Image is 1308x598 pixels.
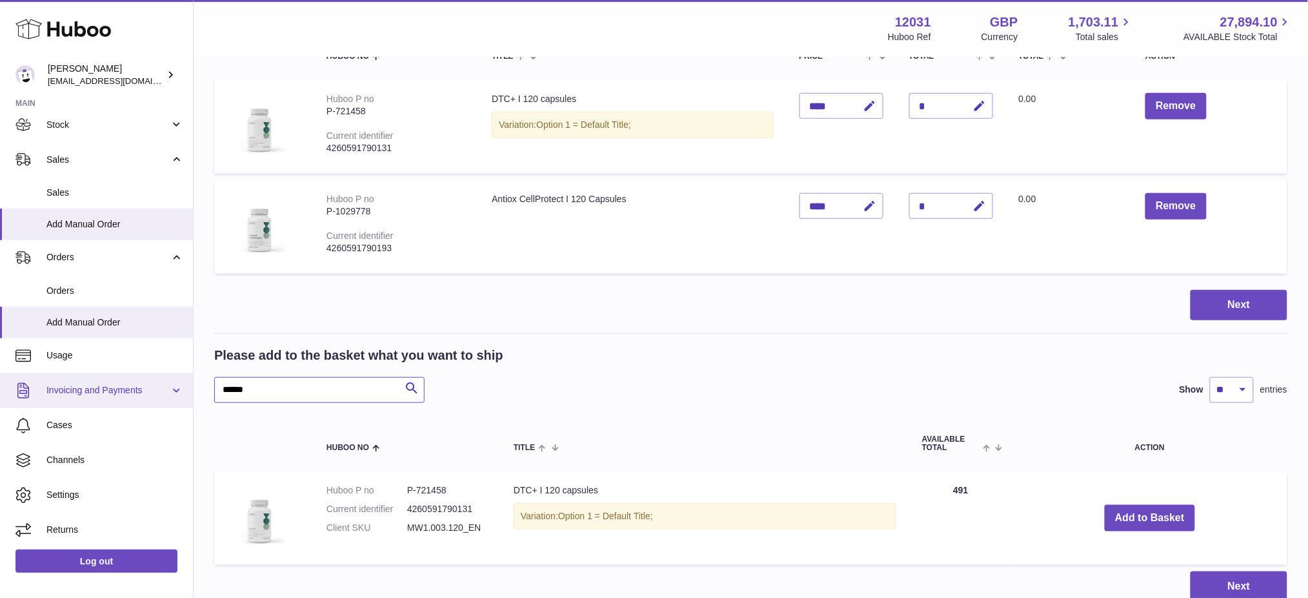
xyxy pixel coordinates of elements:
[895,14,931,31] strong: 12031
[327,444,369,452] span: Huboo no
[46,119,170,131] span: Stock
[407,503,488,515] dd: 4260591790131
[46,316,183,329] span: Add Manual Order
[46,187,183,199] span: Sales
[227,484,292,549] img: DTC+ I 120 capsules
[909,471,1012,565] td: 491
[1105,505,1195,531] button: Add to Basket
[1183,14,1293,43] a: 27,894.10 AVAILABLE Stock Total
[15,550,177,573] a: Log out
[48,76,190,86] span: [EMAIL_ADDRESS][DOMAIN_NAME]
[327,484,407,497] dt: Huboo P no
[1076,31,1133,43] span: Total sales
[407,522,488,534] dd: MW1.003.120_EN
[558,511,653,521] span: Option 1 = Default Title;
[48,63,164,87] div: [PERSON_NAME]
[981,31,1018,43] div: Currency
[46,489,183,501] span: Settings
[922,435,980,452] span: AVAILABLE Total
[46,154,170,166] span: Sales
[990,14,1018,31] strong: GBP
[501,471,909,565] td: DTC+ I 120 capsules
[514,503,896,530] div: Variation:
[46,285,183,297] span: Orders
[46,384,170,397] span: Invoicing and Payments
[46,419,183,431] span: Cases
[15,65,35,85] img: internalAdmin-12031@internal.huboo.com
[327,503,407,515] dt: Current identifier
[46,251,170,263] span: Orders
[46,349,183,362] span: Usage
[1220,14,1278,31] span: 27,894.10
[407,484,488,497] dd: P-721458
[46,454,183,466] span: Channels
[1069,14,1119,31] span: 1,703.11
[327,522,407,534] dt: Client SKU
[46,524,183,536] span: Returns
[514,444,535,452] span: Title
[1012,422,1287,465] th: Action
[46,218,183,231] span: Add Manual Order
[1069,14,1134,43] a: 1,703.11 Total sales
[1183,31,1293,43] span: AVAILABLE Stock Total
[888,31,931,43] div: Huboo Ref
